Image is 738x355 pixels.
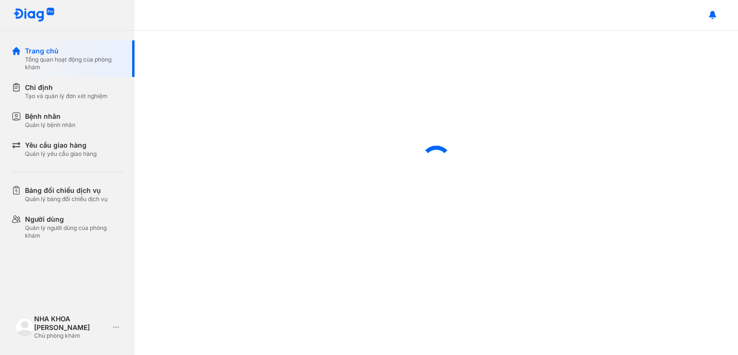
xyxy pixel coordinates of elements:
[25,186,108,195] div: Bảng đối chiếu dịch vụ
[25,150,97,158] div: Quản lý yêu cầu giao hàng
[25,46,123,56] div: Trang chủ
[25,112,75,121] div: Bệnh nhân
[25,92,108,100] div: Tạo và quản lý đơn xét nghiệm
[15,318,34,337] img: logo
[25,83,108,92] div: Chỉ định
[25,56,123,71] div: Tổng quan hoạt động của phòng khám
[25,140,97,150] div: Yêu cầu giao hàng
[34,315,110,332] div: NHA KHOA [PERSON_NAME]
[25,215,123,224] div: Người dùng
[25,121,75,129] div: Quản lý bệnh nhân
[25,224,123,240] div: Quản lý người dùng của phòng khám
[25,195,108,203] div: Quản lý bảng đối chiếu dịch vụ
[34,332,110,340] div: Chủ phòng khám
[13,8,55,23] img: logo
